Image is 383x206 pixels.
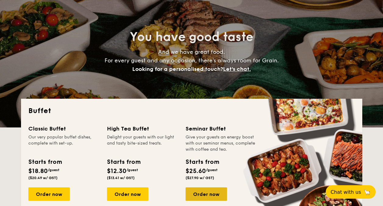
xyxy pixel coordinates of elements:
[28,167,48,175] span: $18.80
[331,189,361,195] span: Chat with us
[186,124,257,133] div: Seminar Buffet
[186,187,227,201] div: Order now
[126,168,138,172] span: /guest
[186,167,206,175] span: $25.60
[326,185,376,199] button: Chat with us🦙
[28,187,70,201] div: Order now
[107,176,135,180] span: ($13.41 w/ GST)
[105,49,279,72] span: And we have great food. For every guest and any occasion, there’s always room for Grain.
[28,134,100,153] div: Our very popular buffet dishes, complete with set-up.
[48,168,59,172] span: /guest
[107,124,178,133] div: High Tea Buffet
[186,157,219,167] div: Starts from
[28,124,100,133] div: Classic Buffet
[107,187,148,201] div: Order now
[107,157,140,167] div: Starts from
[107,134,178,153] div: Delight your guests with our light and tasty bite-sized treats.
[130,30,253,44] span: You have good taste
[223,66,251,72] span: Let's chat.
[186,176,214,180] span: ($27.90 w/ GST)
[363,189,371,196] span: 🦙
[28,106,355,116] h2: Buffet
[28,157,62,167] div: Starts from
[132,66,223,72] span: Looking for a personalised touch?
[206,168,218,172] span: /guest
[186,134,257,153] div: Give your guests an energy boost with our seminar menus, complete with coffee and tea.
[28,176,58,180] span: ($20.49 w/ GST)
[107,167,126,175] span: $12.30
